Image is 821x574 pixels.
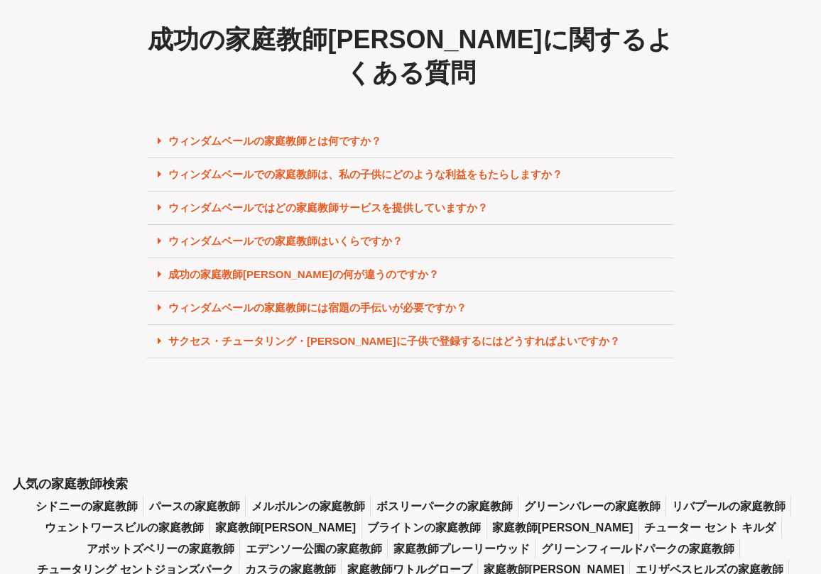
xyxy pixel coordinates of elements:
a: エデンソー公園の家庭教師 [246,539,382,560]
a: ウィンダムベールではどの家庭教師サービスを提供していますか？ [168,202,488,214]
a: パースの家庭教師 [149,496,240,517]
a: ウィンダムベールの家庭教師とは何ですか？ [168,135,381,147]
a: サクセス・チュータリング・[PERSON_NAME]に子供で登録するにはどうすればよいですか？ [168,335,620,347]
a: ウィンダムベールの家庭教師には宿題の手伝いが必要ですか？ [168,302,467,314]
a: 家庭教師[PERSON_NAME] [215,517,356,539]
a: グリーンバレーの家庭教師 [524,496,660,517]
div: ウィンダムベールでの家庭教師は、私の子供にどのような利益をもたらしますか？ [147,158,674,192]
a: グリーンフィールドパークの家庭教師 [541,539,734,560]
div: ウィンダムベールではどの家庭教師サービスを提供していますか？ [147,192,674,225]
a: シドニーの家庭教師 [36,496,138,517]
div: ウィンダムベールの家庭教師には宿題の手伝いが必要ですか？ [147,292,674,325]
a: ウィンダムベールでの家庭教師は、私の子供にどのような利益をもたらしますか？ [168,168,562,180]
h2: 人気の家庭教師検索 [13,476,808,492]
div: ウィンダムベールでの家庭教師はいくらですか？ [147,225,674,258]
a: ブライトンの家庭教師 [367,517,481,539]
a: ボスリーパークの家庭教師 [376,496,513,517]
div: 成功の家庭教師[PERSON_NAME]の何が違うのですか？ [147,258,674,292]
a: ウェントワースビルの家庭教師 [45,517,204,539]
a: 家庭教師プレーリーウッド [393,539,530,560]
a: ウィンダムベールでの家庭教師はいくらですか？ [168,235,403,247]
div: ウィンダムベールの家庭教師とは何ですか？ [147,125,674,158]
div: サクセス・チュータリング・[PERSON_NAME]に子供で登録するにはどうすればよいですか？ [147,325,674,358]
a: 家庭教師[PERSON_NAME] [492,517,633,539]
a: 成功の家庭教師[PERSON_NAME]の何が違うのですか？ [168,268,439,280]
h2: 成功の家庭教師[PERSON_NAME]に関するよくある質問 [147,23,674,90]
a: メルボルンの家庭教師 [251,496,365,517]
iframe: チャットウィジェット [577,414,821,574]
a: アボットズベリーの家庭教師 [87,539,234,560]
